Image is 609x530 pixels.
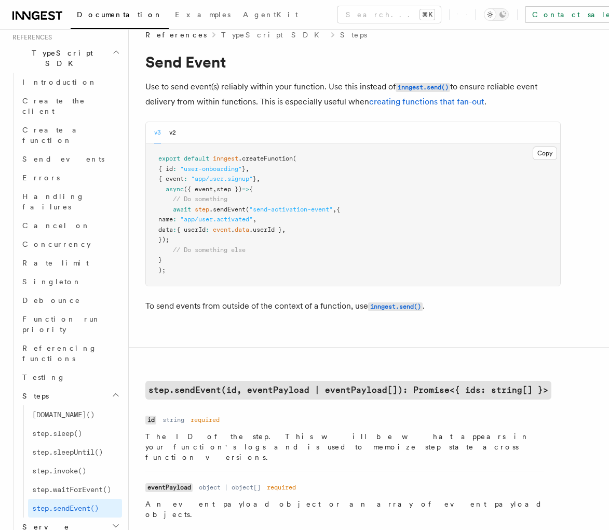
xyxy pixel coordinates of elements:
[242,165,246,173] span: }
[145,30,207,40] span: References
[242,186,249,193] span: =>
[145,416,156,425] code: id
[253,216,256,223] span: ,
[158,267,166,274] span: );
[154,122,161,143] button: v3
[8,44,122,73] button: TypeScript SDK
[28,499,122,518] a: step.sendEvent()
[145,52,561,71] h1: Send Event
[22,277,82,286] span: Singleton
[238,155,293,162] span: .createFunction
[28,405,122,424] a: [DOMAIN_NAME]()
[145,499,544,520] p: An event payload object or an array of event payload objects.
[32,429,82,438] span: step.sleep()
[169,122,176,143] button: v2
[237,3,304,28] a: AgentKit
[22,126,84,144] span: Create a function
[32,504,99,512] span: step.sendEvent()
[368,302,423,311] code: inngest.send()
[484,8,509,21] button: Toggle dark mode
[22,192,85,211] span: Handling failures
[145,381,551,400] a: step.sendEvent(id, eventPayload | eventPayload[]): Promise<{ ids: string[] }>
[206,226,209,233] span: :
[180,165,242,173] span: "user-onboarding"
[368,301,423,311] a: inngest.send()
[199,483,261,492] dd: object | object[]
[22,97,85,115] span: Create the client
[158,216,173,223] span: name
[173,206,191,213] span: await
[18,91,122,121] a: Create the client
[18,391,49,401] span: Steps
[333,206,336,213] span: ,
[256,175,260,182] span: ,
[267,483,296,492] dd: required
[163,416,184,424] dd: string
[173,165,177,173] span: :
[22,240,91,248] span: Concurrency
[337,6,441,23] button: Search...⌘K
[293,155,296,162] span: (
[158,226,173,233] span: data
[18,150,122,168] a: Send events
[420,9,435,20] kbd: ⌘K
[177,226,206,233] span: { userId
[18,216,122,235] a: Cancel on
[173,246,246,254] span: // Do something else
[173,195,227,203] span: // Do something
[184,175,187,182] span: :
[18,235,122,254] a: Concurrency
[22,315,101,334] span: Function run priority
[18,168,122,187] a: Errors
[18,387,122,405] button: Steps
[32,485,111,494] span: step.waitForEvent()
[235,226,249,233] span: data
[145,431,544,462] p: The ID of the step. This will be what appears in your function's logs and is used to memoize step...
[243,10,298,19] span: AgentKit
[22,221,90,230] span: Cancel on
[249,206,333,213] span: "send-activation-event"
[213,186,216,193] span: ,
[173,226,177,233] span: :
[166,186,184,193] span: async
[32,467,86,475] span: step.invoke()
[253,175,256,182] span: }
[533,147,557,160] button: Copy
[18,310,122,339] a: Function run priority
[209,206,246,213] span: .sendEvent
[22,174,60,182] span: Errors
[184,186,213,193] span: ({ event
[8,33,52,42] span: References
[180,216,253,223] span: "app/user.activated"
[249,226,282,233] span: .userId }
[216,186,242,193] span: step })
[221,30,326,40] a: TypeScript SDK
[191,175,253,182] span: "app/user.signup"
[191,416,220,424] dd: required
[336,206,340,213] span: {
[369,97,484,107] a: creating functions that fan-out
[18,405,122,518] div: Steps
[340,30,367,40] a: Steps
[71,3,169,29] a: Documentation
[32,410,94,419] span: [DOMAIN_NAME]()
[396,82,450,91] a: inngest.send()
[28,424,122,443] a: step.sleep()
[158,236,169,243] span: });
[158,175,184,182] span: { event
[145,299,561,314] p: To send events from outside of the context of a function, use .
[22,259,89,267] span: Rate limit
[246,165,249,173] span: ,
[22,344,97,363] span: Referencing functions
[8,48,112,69] span: TypeScript SDK
[158,256,162,263] span: }
[396,83,450,92] code: inngest.send()
[28,480,122,499] a: step.waitForEvent()
[246,206,249,213] span: (
[18,254,122,272] a: Rate limit
[22,78,97,86] span: Introduction
[158,155,180,162] span: export
[22,155,104,163] span: Send events
[32,448,103,456] span: step.sleepUntil()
